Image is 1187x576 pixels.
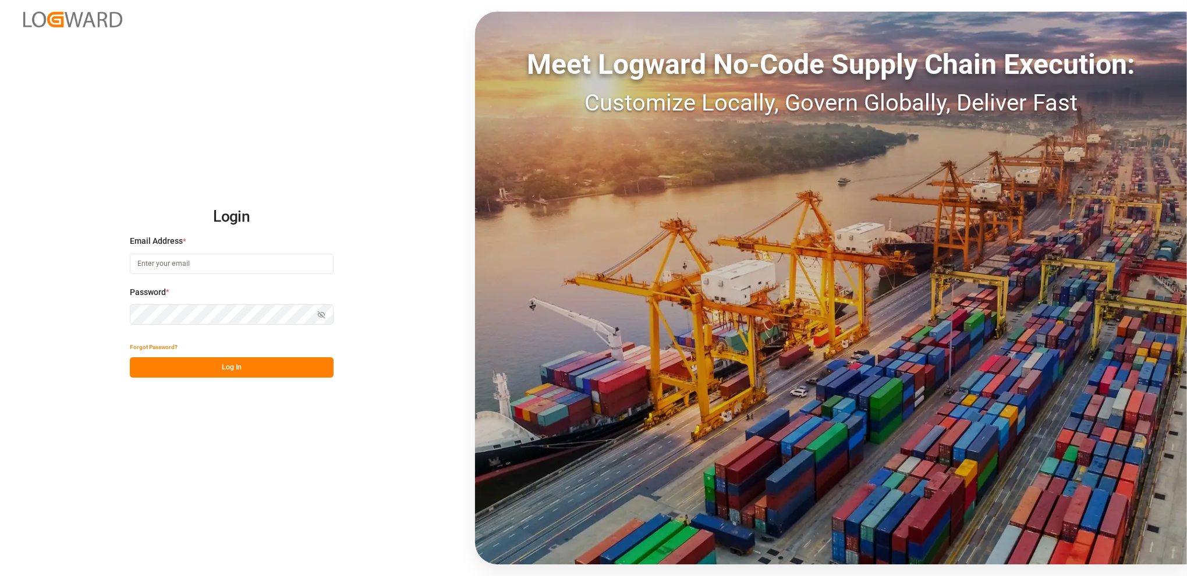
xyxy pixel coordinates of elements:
[130,254,334,274] input: Enter your email
[130,286,166,298] span: Password
[23,12,122,27] img: Logward_new_orange.png
[475,86,1187,120] div: Customize Locally, Govern Globally, Deliver Fast
[130,337,178,357] button: Forgot Password?
[475,44,1187,86] div: Meet Logward No-Code Supply Chain Execution:
[130,198,334,236] h2: Login
[130,357,334,378] button: Log In
[130,235,183,247] span: Email Address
